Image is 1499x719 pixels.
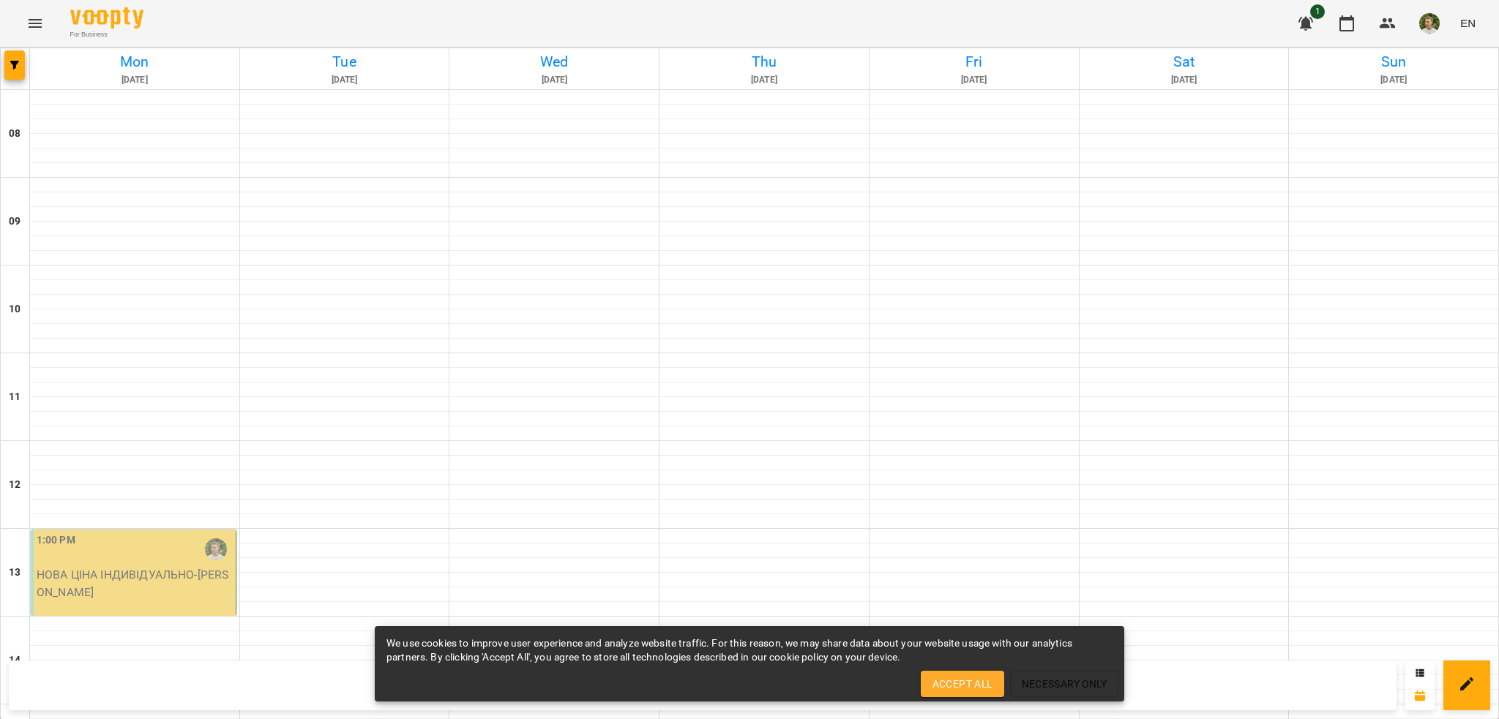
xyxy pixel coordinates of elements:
h6: 10 [9,301,20,317]
h6: 12 [9,477,20,493]
h6: [DATE] [872,73,1077,87]
h6: 11 [9,389,20,405]
img: 4ee7dbd6fda85432633874d65326f444.jpg [1419,13,1440,34]
div: We use cookies to improve user experience and analyze website traffic. For this reason, we may sh... [386,630,1113,671]
h6: 08 [9,126,20,142]
h6: [DATE] [1082,73,1287,87]
span: EN [1460,15,1476,31]
img: Пятько Сергій Сергійович [205,538,227,560]
h6: Sun [1291,50,1496,73]
h6: Mon [32,50,237,73]
h6: Wed [452,50,657,73]
h6: [DATE] [452,73,657,87]
h6: [DATE] [242,73,447,87]
button: Necessary Only [1010,671,1119,697]
h6: Fri [872,50,1077,73]
h6: [DATE] [1291,73,1496,87]
h6: 13 [9,565,20,581]
button: EN [1454,10,1481,37]
p: НОВА ЦІНА ІНДИВІДУАЛЬНО - [PERSON_NAME] [37,566,233,601]
h6: Tue [242,50,447,73]
span: Necessary Only [1022,675,1107,693]
h6: [DATE] [662,73,867,87]
h6: Sat [1082,50,1287,73]
span: Accept All [932,675,993,693]
h6: 09 [9,214,20,230]
button: Menu [18,6,53,41]
h6: Thu [662,50,867,73]
span: For Business [70,30,143,39]
img: Voopty Logo [70,7,143,29]
h6: [DATE] [32,73,237,87]
button: Accept All [921,671,1004,697]
label: 1:00 PM [37,532,75,549]
span: 1 [1310,4,1325,19]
